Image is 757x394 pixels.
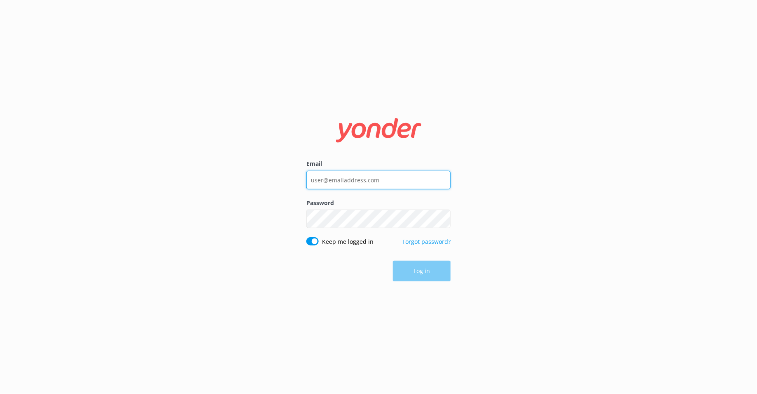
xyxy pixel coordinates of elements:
[306,159,451,168] label: Email
[434,211,451,227] button: Show password
[306,198,451,208] label: Password
[322,237,374,246] label: Keep me logged in
[402,238,451,245] a: Forgot password?
[306,171,451,189] input: user@emailaddress.com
